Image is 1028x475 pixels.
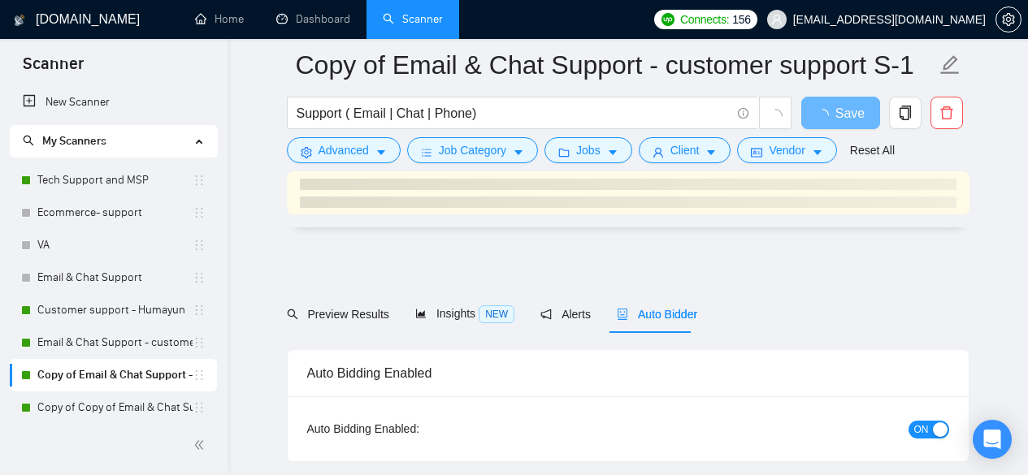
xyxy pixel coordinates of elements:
[10,164,217,196] li: Tech Support and MSP
[193,437,210,453] span: double-left
[812,146,823,158] span: caret-down
[816,109,835,122] span: loading
[375,146,387,158] span: caret-down
[670,141,700,159] span: Client
[23,86,204,119] a: New Scanner
[193,174,206,187] span: holder
[540,309,552,320] span: notification
[10,391,217,424] li: Copy of Copy of Email & Chat Support - customer support S-1
[737,137,836,163] button: idcardVendorcaret-down
[193,206,206,219] span: holder
[37,196,193,229] a: Ecommerce- support
[439,141,506,159] span: Job Category
[850,141,895,159] a: Reset All
[37,261,193,294] a: Email & Chat Support
[705,146,717,158] span: caret-down
[732,11,750,28] span: 156
[407,137,538,163] button: barsJob Categorycaret-down
[193,239,206,252] span: holder
[415,308,427,319] span: area-chart
[193,336,206,349] span: holder
[307,350,949,396] div: Auto Bidding Enabled
[738,108,748,119] span: info-circle
[383,12,443,26] a: searchScanner
[10,52,97,86] span: Scanner
[193,369,206,382] span: holder
[639,137,731,163] button: userClientcaret-down
[10,326,217,359] li: Email & Chat Support - customer support S-1
[653,146,664,158] span: user
[307,420,521,438] div: Auto Bidding Enabled:
[276,12,350,26] a: dashboardDashboard
[10,229,217,261] li: VA
[23,135,34,146] span: search
[37,391,193,424] a: Copy of Copy of Email & Chat Support - customer support S-1
[617,309,628,320] span: robot
[193,401,206,414] span: holder
[37,164,193,196] a: Tech Support and MSP
[890,106,921,120] span: copy
[287,137,401,163] button: settingAdvancedcaret-down
[193,304,206,317] span: holder
[661,13,674,26] img: upwork-logo.png
[23,134,106,148] span: My Scanners
[889,97,922,129] button: copy
[996,13,1021,26] span: setting
[37,326,193,359] a: Email & Chat Support - customer support S-1
[931,106,962,120] span: delete
[973,420,1012,459] div: Open Intercom Messenger
[995,6,1021,32] button: setting
[296,45,936,85] input: Scanner name...
[768,109,783,123] span: loading
[193,271,206,284] span: holder
[769,141,805,159] span: Vendor
[415,307,514,320] span: Insights
[37,359,193,391] a: Copy of Email & Chat Support - customer support S-1
[195,12,244,26] a: homeHome
[421,146,432,158] span: bars
[10,196,217,229] li: Ecommerce- support
[10,261,217,294] li: Email & Chat Support
[914,421,929,438] span: ON
[287,308,389,321] span: Preview Results
[939,54,961,76] span: edit
[513,146,524,158] span: caret-down
[558,146,570,158] span: folder
[540,308,591,321] span: Alerts
[771,14,783,25] span: user
[751,146,762,158] span: idcard
[37,294,193,326] a: Customer support - Humayun
[607,146,618,158] span: caret-down
[680,11,729,28] span: Connects:
[617,308,697,321] span: Auto Bidder
[10,294,217,326] li: Customer support - Humayun
[995,13,1021,26] a: setting
[10,86,217,119] li: New Scanner
[544,137,632,163] button: folderJobscaret-down
[801,97,880,129] button: Save
[37,229,193,261] a: VA
[576,141,601,159] span: Jobs
[297,103,731,123] input: Search Freelance Jobs...
[319,141,369,159] span: Advanced
[930,97,963,129] button: delete
[835,103,865,123] span: Save
[301,146,312,158] span: setting
[287,309,298,320] span: search
[479,305,514,323] span: NEW
[42,134,106,148] span: My Scanners
[10,359,217,391] li: Copy of Email & Chat Support - customer support S-1
[14,7,25,33] img: logo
